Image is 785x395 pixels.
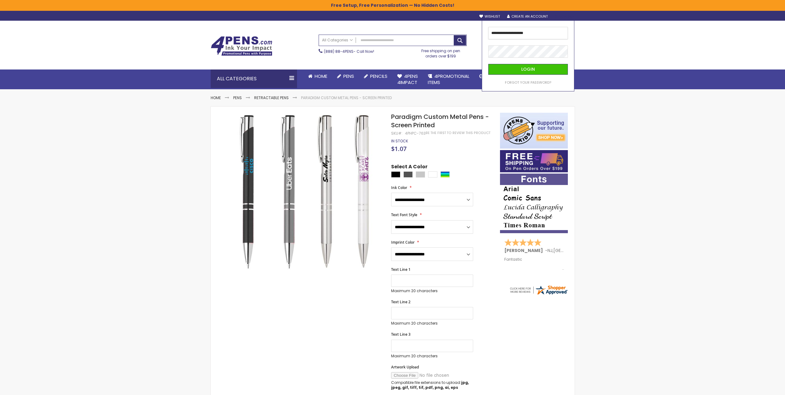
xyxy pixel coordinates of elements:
[391,364,419,370] span: Artwork Upload
[547,247,552,254] span: NJ
[405,131,426,136] div: 4PHPC-763
[428,171,437,178] div: White
[391,354,473,359] p: Maximum 20 characters
[428,73,469,86] span: 4PROMOTIONAL ITEMS
[391,131,403,136] strong: SKU
[521,66,535,72] span: Login
[509,284,568,296] img: 4pens.com widget logo
[488,64,568,75] button: Login
[211,36,272,56] img: 4Pens Custom Pens and Promotional Products
[223,112,383,272] img: Paradigm Custom Metal Pens - Screen Printed
[391,380,473,390] p: Compatible file extensions to upload:
[391,240,415,245] span: Imprint Color
[233,95,242,100] a: Pens
[545,247,599,254] span: - ,
[211,69,297,88] div: All Categories
[359,69,392,83] a: Pencils
[500,150,568,172] img: Free shipping on orders over $199
[301,95,392,100] li: Paradigm Custom Metal Pens - Screen Printed
[391,163,428,172] span: Select A Color
[391,185,407,190] span: Ink Color
[391,145,407,153] span: $1.07
[507,14,548,19] a: Create an Account
[391,171,400,178] div: Black
[423,69,474,90] a: 4PROMOTIONALITEMS
[391,112,489,129] span: Paradigm Custom Metal Pens - Screen Printed
[500,174,568,233] img: font-personalization-examples
[391,288,473,293] p: Maximum 20 characters
[426,131,490,135] a: Be the first to review this product
[553,247,599,254] span: [GEOGRAPHIC_DATA]
[397,73,418,86] span: 4Pens 4impact
[391,138,408,144] span: In stock
[554,15,574,19] div: Sign In
[504,247,545,254] span: [PERSON_NAME]
[324,49,353,54] a: (888) 88-4PENS
[504,257,564,271] div: Fantastic
[211,95,221,100] a: Home
[391,380,469,390] strong: jpg, jpeg, gif, tiff, tif, pdf, png, ai, eps
[392,69,423,90] a: 4Pens4impact
[322,38,353,43] span: All Categories
[416,171,425,178] div: Silver
[315,73,327,79] span: Home
[415,46,467,58] div: Free shipping on pen orders over $199
[440,171,450,178] div: Assorted
[319,35,356,45] a: All Categories
[391,267,411,272] span: Text Line 1
[509,292,568,297] a: 4pens.com certificate URL
[403,171,413,178] div: Gunmetal
[505,80,551,85] a: Forgot Your Password?
[391,139,408,144] div: Availability
[303,69,332,83] a: Home
[324,49,374,54] span: - Call Now!
[479,14,500,19] a: Wishlist
[254,95,289,100] a: Retractable Pens
[391,321,473,326] p: Maximum 20 characters
[391,332,411,337] span: Text Line 3
[332,69,359,83] a: Pens
[474,69,502,83] a: Rush
[734,378,785,395] iframe: Google Customer Reviews
[391,212,417,217] span: Text Font Style
[343,73,354,79] span: Pens
[370,73,387,79] span: Pencils
[391,299,411,305] span: Text Line 2
[500,113,568,149] img: 4pens 4 kids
